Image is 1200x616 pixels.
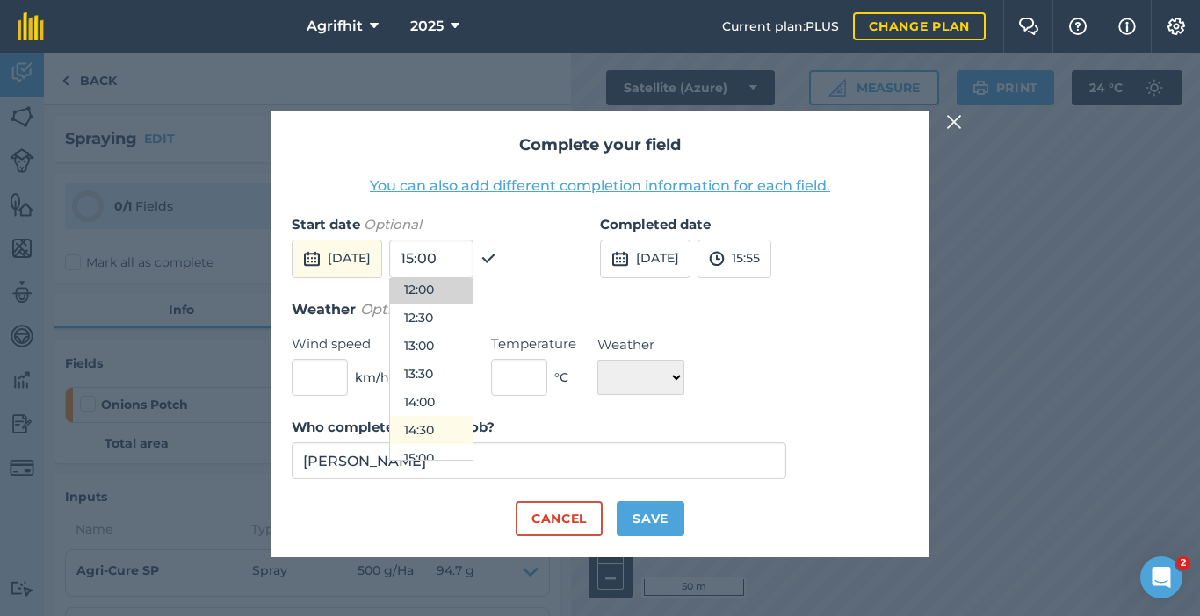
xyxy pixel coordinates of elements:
[481,248,496,269] img: svg+xml;base64,PHN2ZyB4bWxucz0iaHR0cDovL3d3dy53My5vcmcvMjAwMC9zdmciIHdpZHRoPSIxOCIgaGVpZ2h0PSIyNC...
[617,501,684,536] button: Save
[1018,18,1039,35] img: Two speech bubbles overlapping with the left bubble in the forefront
[292,216,360,233] strong: Start date
[491,333,576,355] label: Temperature
[410,16,444,37] span: 2025
[946,111,962,133] img: svg+xml;base64,PHN2ZyB4bWxucz0iaHR0cDovL3d3dy53My5vcmcvMjAwMC9zdmciIHdpZHRoPSIyMiIgaGVpZ2h0PSIzMC...
[390,388,473,416] button: 14:00
[390,360,473,388] button: 13:30
[292,240,382,278] button: [DATE]
[390,444,473,472] button: 15:00
[292,333,389,355] label: Wind speed
[600,240,690,278] button: [DATE]
[292,133,908,158] h2: Complete your field
[1067,18,1088,35] img: A question mark icon
[709,248,725,269] img: svg+xml;base64,PD94bWwgdmVyc2lvbj0iMS4wIiBlbmNvZGluZz0idXRmLTgiPz4KPCEtLSBHZW5lcmF0b3I6IEFkb2JlIE...
[390,416,473,444] button: 14:30
[554,368,568,387] span: ° C
[390,332,473,360] button: 13:00
[360,301,422,318] em: Optional
[1176,556,1190,570] span: 2
[611,248,629,269] img: svg+xml;base64,PD94bWwgdmVyc2lvbj0iMS4wIiBlbmNvZGluZz0idXRmLTgiPz4KPCEtLSBHZW5lcmF0b3I6IEFkb2JlIE...
[307,16,363,37] span: Agrifhit
[1140,556,1182,598] iframe: Intercom live chat
[722,17,839,36] span: Current plan : PLUS
[853,12,986,40] a: Change plan
[292,419,495,435] strong: Who completed the field job?
[600,216,711,233] strong: Completed date
[516,501,603,536] button: Cancel
[1118,16,1136,37] img: svg+xml;base64,PHN2ZyB4bWxucz0iaHR0cDovL3d3dy53My5vcmcvMjAwMC9zdmciIHdpZHRoPSIxNyIgaGVpZ2h0PSIxNy...
[303,248,321,269] img: svg+xml;base64,PD94bWwgdmVyc2lvbj0iMS4wIiBlbmNvZGluZz0idXRmLTgiPz4KPCEtLSBHZW5lcmF0b3I6IEFkb2JlIE...
[355,368,389,387] span: km/h
[390,276,473,304] button: 12:00
[370,175,830,197] button: You can also add different completion information for each field.
[698,240,771,278] button: 15:55
[292,298,908,321] h3: Weather
[597,334,684,355] label: Weather
[390,304,473,332] button: 12:30
[18,12,44,40] img: fieldmargin Logo
[1166,18,1187,35] img: A cog icon
[364,216,422,233] em: Optional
